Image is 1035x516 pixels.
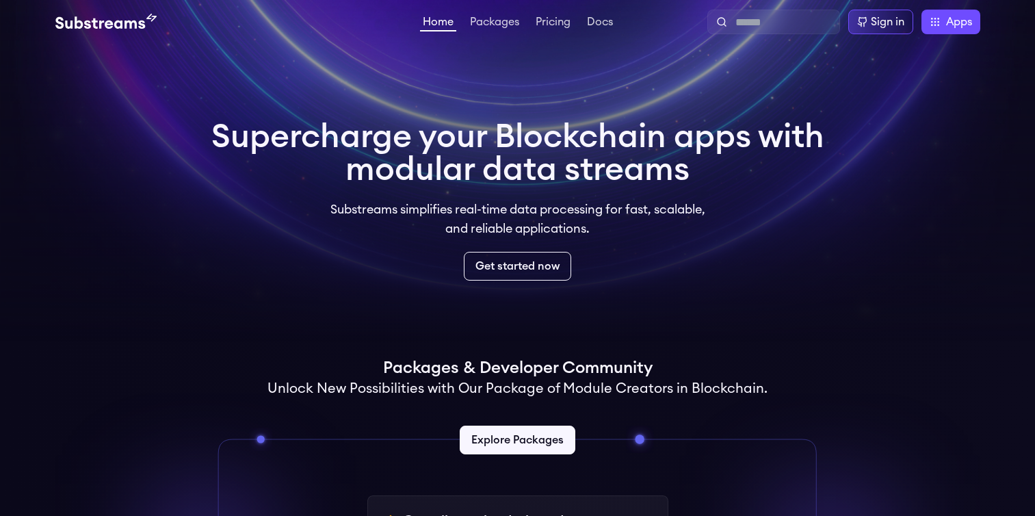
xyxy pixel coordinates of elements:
a: Packages [467,16,522,30]
a: Get started now [464,252,571,281]
a: Pricing [533,16,573,30]
a: Sign in [848,10,913,34]
a: Explore Packages [460,426,575,454]
a: Home [420,16,456,31]
a: Docs [584,16,616,30]
h1: Packages & Developer Community [383,357,653,379]
h1: Supercharge your Blockchain apps with modular data streams [211,120,824,186]
p: Substreams simplifies real-time data processing for fast, scalable, and reliable applications. [321,200,715,238]
h2: Unlock New Possibilities with Our Package of Module Creators in Blockchain. [267,379,768,398]
img: Substream's logo [55,14,157,30]
div: Sign in [871,14,904,30]
span: Apps [946,14,972,30]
